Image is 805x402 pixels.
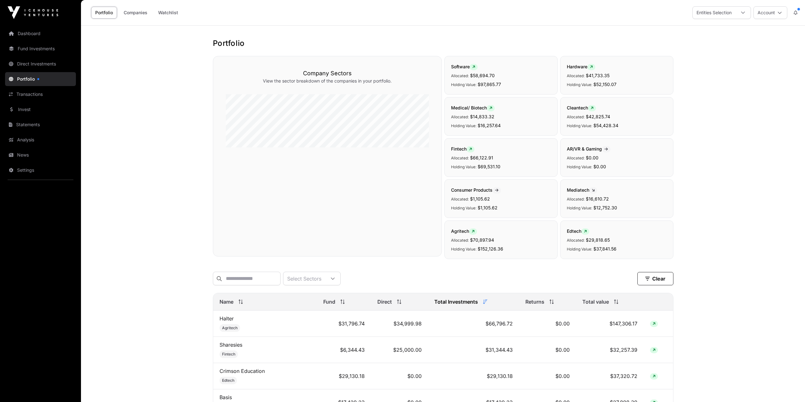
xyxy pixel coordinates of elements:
[773,372,805,402] iframe: Chat Widget
[5,102,76,116] a: Invest
[637,272,673,285] button: Clear
[576,311,643,337] td: $147,306.17
[371,337,428,363] td: $25,000.00
[567,114,585,119] span: Allocated:
[451,187,501,193] span: Consumer Products
[451,64,478,69] span: Software
[753,6,787,19] button: Account
[5,148,76,162] a: News
[317,311,371,337] td: $31,796.74
[593,123,618,128] span: $54,428.34
[451,114,469,119] span: Allocated:
[220,342,242,348] a: Sharesies
[8,6,58,19] img: Icehouse Ventures Logo
[323,298,335,306] span: Fund
[576,337,643,363] td: $32,257.39
[567,105,596,110] span: Cleantech
[451,82,476,87] span: Holding Value:
[283,272,325,285] div: Select Sectors
[567,228,589,234] span: Edtech
[567,82,592,87] span: Holding Value:
[567,206,592,210] span: Holding Value:
[451,123,476,128] span: Holding Value:
[567,146,610,152] span: AR/VR & Gaming
[525,298,544,306] span: Returns
[478,205,498,210] span: $1,105.62
[567,64,595,69] span: Hardware
[5,118,76,132] a: Statements
[567,156,585,160] span: Allocated:
[519,363,576,389] td: $0.00
[222,378,234,383] span: Edtech
[470,114,494,119] span: $14,833.32
[451,156,469,160] span: Allocated:
[451,197,469,201] span: Allocated:
[5,57,76,71] a: Direct Investments
[451,228,477,234] span: Agritech
[478,123,501,128] span: $16,257.64
[428,311,519,337] td: $66,796.72
[154,7,182,19] a: Watchlist
[377,298,392,306] span: Direct
[470,196,490,201] span: $1,105.62
[451,206,476,210] span: Holding Value:
[371,311,428,337] td: $34,999.98
[567,238,585,243] span: Allocated:
[593,164,606,169] span: $0.00
[451,238,469,243] span: Allocated:
[593,246,616,251] span: $37,841.56
[317,337,371,363] td: $6,344.43
[5,163,76,177] a: Settings
[567,197,585,201] span: Allocated:
[470,73,495,78] span: $58,694.70
[451,146,474,152] span: Fintech
[451,105,495,110] span: Medical/ Biotech
[593,205,617,210] span: $12,752.30
[222,352,235,357] span: Fintech
[567,123,592,128] span: Holding Value:
[220,298,233,306] span: Name
[693,7,735,19] div: Entities Selection
[593,82,616,87] span: $52,150.07
[519,311,576,337] td: $0.00
[428,337,519,363] td: $31,344.43
[5,87,76,101] a: Transactions
[226,78,429,84] p: View the sector breakdown of the companies in your portfolio.
[478,82,501,87] span: $97,865.77
[213,38,673,48] h1: Portfolio
[222,325,238,331] span: Agritech
[5,42,76,56] a: Fund Investments
[220,368,265,374] a: Crimson Education
[567,73,585,78] span: Allocated:
[220,315,234,322] a: Halter
[434,298,478,306] span: Total Investments
[470,237,494,243] span: $70,897.94
[567,247,592,251] span: Holding Value:
[317,363,371,389] td: $29,130.18
[586,114,610,119] span: $42,825.74
[478,164,500,169] span: $69,531.10
[5,133,76,147] a: Analysis
[586,155,598,160] span: $0.00
[91,7,117,19] a: Portfolio
[451,247,476,251] span: Holding Value:
[220,394,232,400] a: Basis
[586,196,609,201] span: $16,610.72
[371,363,428,389] td: $0.00
[5,72,76,86] a: Portfolio
[428,363,519,389] td: $29,130.18
[5,27,76,40] a: Dashboard
[226,69,429,78] h3: Company Sectors
[519,337,576,363] td: $0.00
[567,164,592,169] span: Holding Value:
[451,73,469,78] span: Allocated:
[586,237,610,243] span: $29,818.65
[586,73,610,78] span: $41,733.35
[120,7,152,19] a: Companies
[582,298,609,306] span: Total value
[567,187,597,193] span: Mediatech
[451,164,476,169] span: Holding Value:
[470,155,493,160] span: $66,122.91
[478,246,503,251] span: $152,126.36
